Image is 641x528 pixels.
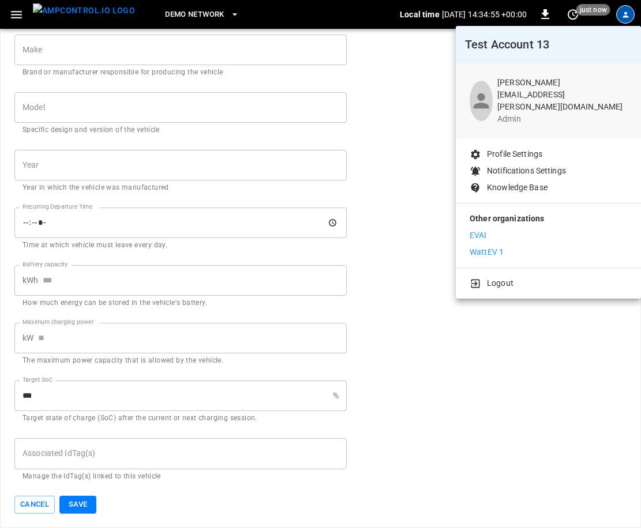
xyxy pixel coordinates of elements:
p: EVAI [470,229,487,242]
p: Notifications Settings [487,165,566,177]
h6: Test Account 13 [465,35,632,54]
p: Logout [487,277,513,289]
p: Knowledge Base [487,182,548,194]
p: WattEV 1 [470,246,504,258]
div: profile-icon [470,81,493,121]
p: Profile Settings [487,148,542,160]
p: admin [497,113,627,125]
p: Other organizations [470,213,627,229]
p: [PERSON_NAME][EMAIL_ADDRESS][PERSON_NAME][DOMAIN_NAME] [497,77,627,113]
